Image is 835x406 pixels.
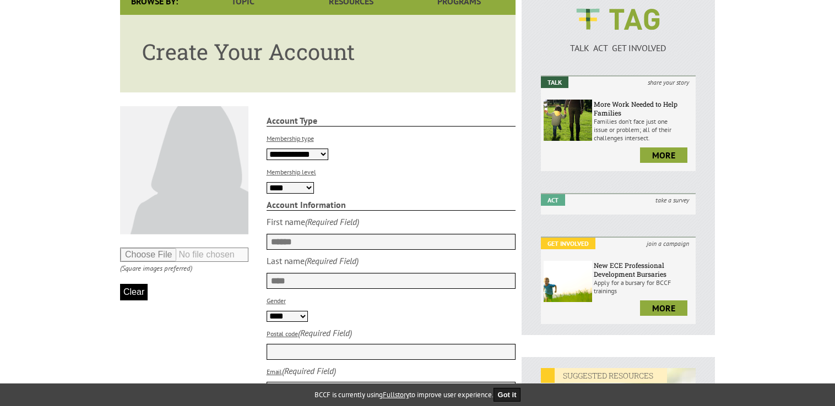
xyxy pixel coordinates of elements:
[541,383,696,405] h6: Growing the Nordic Child
[267,330,298,338] label: Postal code
[541,194,565,206] em: Act
[267,134,314,142] label: Membership type
[267,367,282,376] label: Email
[649,194,696,206] i: take a survey
[267,199,516,211] strong: Account Information
[541,368,667,383] em: SUGGESTED RESOURCES
[594,117,693,142] p: Families don’t face just one issue or problem; all of their challenges intersect.
[641,76,696,88] i: share your story
[282,365,336,376] i: (Required Field)
[305,216,359,227] i: (Required Field)
[267,297,286,305] label: Gender
[541,31,696,53] a: TALK ACT GET INVOLVED
[640,147,687,163] a: more
[120,106,248,234] img: Default User Photo
[120,284,148,300] button: Clear
[594,278,693,295] p: Apply for a bursary for BCCF trainings
[267,255,305,266] div: Last name
[594,100,693,117] h6: More Work Needed to Help Families
[267,216,305,227] div: First name
[640,238,696,249] i: join a campaign
[298,327,352,338] i: (Required Field)
[541,42,696,53] p: TALK ACT GET INVOLVED
[267,168,316,176] label: Membership level
[541,238,595,249] em: Get Involved
[640,300,687,316] a: more
[142,37,494,66] h1: Create Your Account
[594,261,693,278] h6: New ECE Professional Development Bursaries
[383,390,409,399] a: Fullstory
[494,388,521,402] button: Got it
[267,115,516,127] strong: Account Type
[120,264,192,273] i: (Square images preferred)
[305,255,359,266] i: (Required Field)
[541,76,568,88] em: Talk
